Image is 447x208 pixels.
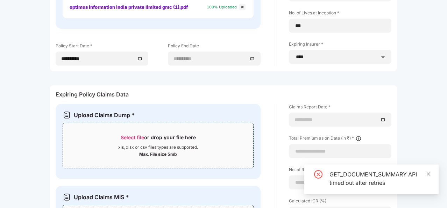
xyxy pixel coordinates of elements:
[329,170,430,187] div: GET_DOCUMENT_SUMMARY API timed out after retries
[56,91,391,101] div: Expiring Policy Claims Data
[70,4,188,10] span: optimus information india private limited gmc (1).pdf
[56,43,148,52] label: Policy Start Date *
[63,111,71,119] img: svg+xml;base64,PHN2ZyB3aWR0aD0iMjAiIGhlaWdodD0iMjEiIHZpZXdCb3g9IjAgMCAyMCAyMSIgZmlsbD0ibm9uZSIgeG...
[118,145,198,150] div: xls, xlsx or csv files types are supported.
[289,41,391,50] label: Expiring Insurer *
[356,136,361,141] img: svg+xml;base64,PHN2ZyBpZD0iSW5mbyIgeG1sbnM9Imh0dHA6Ly93d3cudzMub3JnLzIwMDAvc3ZnIiB3aWR0aD0iMTQiIG...
[289,104,391,113] label: Claims Report Date *
[74,112,135,119] div: Upload Claims Dump *
[207,5,237,9] span: 100% Uploaded
[238,3,247,11] img: svg+xml;base64,PHN2ZyBpZD0iQ3Jvc3MtMjR4MjQiIHhtbG5zPSJodHRwOi8vd3d3LnczLm9yZy8yMDAwL3N2ZyIgd2lkdG...
[426,172,431,176] span: close
[139,150,177,157] div: Max. File size 5mb
[289,135,391,144] label: Total Premium as on Date (in ₹) *
[314,170,322,179] span: close-circle
[74,194,129,201] div: Upload Claims MIS *
[121,134,144,140] span: Select file
[63,193,71,201] img: svg+xml;base64,PHN2ZyB3aWR0aD0iMjAiIGhlaWdodD0iMjEiIHZpZXdCb3g9IjAgMCAyMCAyMSIgZmlsbD0ibm9uZSIgeG...
[63,128,253,163] span: Select fileor drop your file herexls, xlsx or csv files types are supported.Max. File size 5mb
[168,43,261,52] label: Policy End Date
[289,10,391,19] label: No. of Lives at Inception *
[289,167,391,175] label: No. of Rejected Claims
[289,198,391,207] label: Calculated ICR (%)
[121,134,196,145] div: or drop your file here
